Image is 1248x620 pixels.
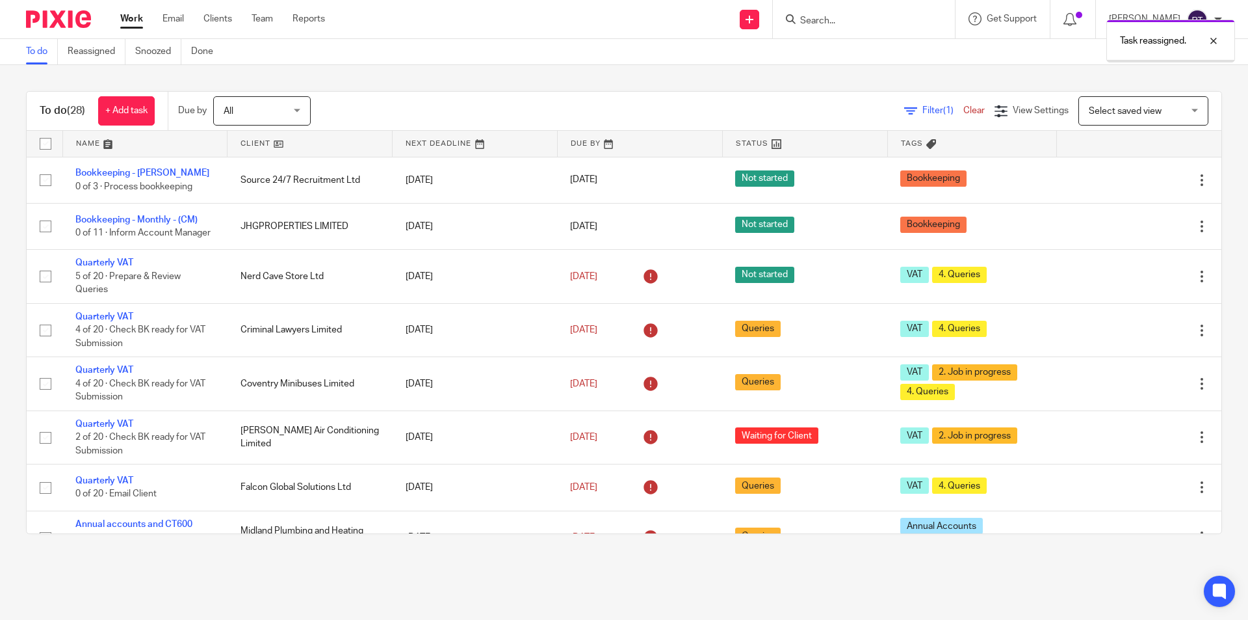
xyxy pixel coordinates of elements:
[393,250,558,303] td: [DATE]
[1187,9,1208,30] img: svg%3E
[68,39,125,64] a: Reassigned
[735,427,818,444] span: Waiting for Client
[932,478,987,494] span: 4. Queries
[735,321,781,337] span: Queries
[393,465,558,511] td: [DATE]
[75,312,133,321] a: Quarterly VAT
[75,379,205,402] span: 4 of 20 · Check BK ready for VAT Submission
[570,483,597,492] span: [DATE]
[570,272,597,281] span: [DATE]
[26,10,91,28] img: Pixie
[922,106,963,115] span: Filter
[224,107,233,116] span: All
[203,12,232,25] a: Clients
[900,217,967,233] span: Bookkeeping
[227,303,393,357] td: Criminal Lawyers Limited
[75,433,205,455] span: 2 of 20 · Check BK ready for VAT Submission
[735,267,794,283] span: Not started
[393,357,558,411] td: [DATE]
[227,411,393,464] td: [PERSON_NAME] Air Conditioning Limited
[75,420,133,429] a: Quarterly VAT
[75,168,209,178] a: Bookkeeping - [PERSON_NAME]
[98,96,155,126] a: + Add task
[227,465,393,511] td: Falcon Global Solutions Ltd
[393,203,558,249] td: [DATE]
[393,411,558,464] td: [DATE]
[901,140,923,147] span: Tags
[120,12,143,25] a: Work
[75,182,192,191] span: 0 of 3 · Process bookkeeping
[292,12,325,25] a: Reports
[932,364,1017,381] span: 2. Job in progress
[162,12,184,25] a: Email
[227,250,393,303] td: Nerd Cave Store Ltd
[40,104,85,118] h1: To do
[900,267,929,283] span: VAT
[227,203,393,249] td: JHGPROPERTIES LIMITED
[570,379,597,388] span: [DATE]
[900,364,929,381] span: VAT
[735,374,781,390] span: Queries
[191,39,223,64] a: Done
[393,157,558,203] td: [DATE]
[178,104,207,117] p: Due by
[75,215,198,224] a: Bookkeeping - Monthly - (CM)
[735,170,794,187] span: Not started
[932,427,1017,444] span: 2. Job in progress
[393,303,558,357] td: [DATE]
[900,478,929,494] span: VAT
[227,157,393,203] td: Source 24/7 Recruitment Ltd
[26,39,58,64] a: To do
[252,12,273,25] a: Team
[135,39,181,64] a: Snoozed
[900,427,929,444] span: VAT
[75,258,133,267] a: Quarterly VAT
[963,106,985,115] a: Clear
[1120,34,1186,47] p: Task reassigned.
[570,533,597,542] span: [DATE]
[75,272,181,295] span: 5 of 20 · Prepare & Review Queries
[67,105,85,116] span: (28)
[570,433,597,442] span: [DATE]
[75,520,192,542] a: Annual accounts and CT600 return
[932,267,987,283] span: 4. Queries
[570,325,597,334] span: [DATE]
[75,476,133,485] a: Quarterly VAT
[393,511,558,564] td: [DATE]
[75,366,133,375] a: Quarterly VAT
[900,518,983,534] span: Annual Accounts
[75,325,205,348] span: 4 of 20 · Check BK ready for VAT Submission
[75,228,211,237] span: 0 of 11 · Inform Account Manager
[1089,107,1162,116] span: Select saved view
[570,222,597,231] span: [DATE]
[735,478,781,494] span: Queries
[75,490,157,499] span: 0 of 20 · Email Client
[900,321,929,337] span: VAT
[735,528,781,544] span: Queries
[900,170,967,187] span: Bookkeeping
[932,321,987,337] span: 4. Queries
[735,217,794,233] span: Not started
[570,176,597,185] span: [DATE]
[1013,106,1069,115] span: View Settings
[227,357,393,411] td: Coventry Minibuses Limited
[900,384,955,400] span: 4. Queries
[227,511,393,564] td: Midland Plumbing and Heating Limited
[943,106,954,115] span: (1)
